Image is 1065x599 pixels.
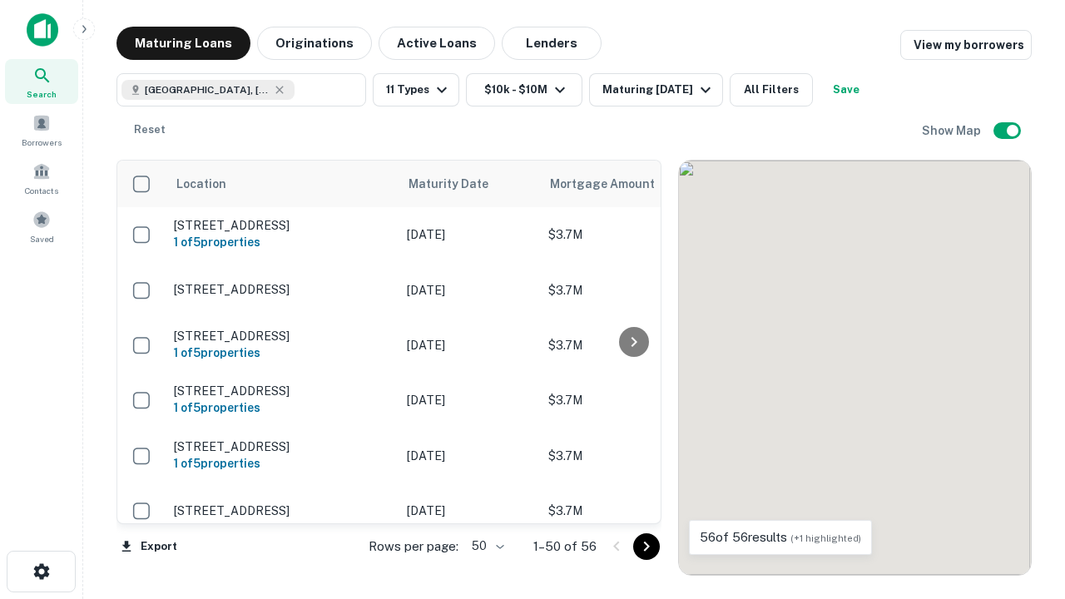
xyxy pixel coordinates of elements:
[548,225,715,244] p: $3.7M
[548,336,715,354] p: $3.7M
[373,73,459,106] button: 11 Types
[982,413,1065,493] iframe: Chat Widget
[174,503,390,518] p: [STREET_ADDRESS]
[25,184,58,197] span: Contacts
[502,27,602,60] button: Lenders
[123,113,176,146] button: Reset
[548,502,715,520] p: $3.7M
[27,13,58,47] img: capitalize-icon.png
[174,233,390,251] h6: 1 of 5 properties
[116,27,250,60] button: Maturing Loans
[5,156,78,200] a: Contacts
[409,174,510,194] span: Maturity Date
[407,336,532,354] p: [DATE]
[533,537,597,557] p: 1–50 of 56
[465,534,507,558] div: 50
[922,121,983,140] h6: Show Map
[22,136,62,149] span: Borrowers
[174,218,390,233] p: [STREET_ADDRESS]
[30,232,54,245] span: Saved
[700,527,861,547] p: 56 of 56 results
[176,174,226,194] span: Location
[900,30,1032,60] a: View my borrowers
[790,533,861,543] span: (+1 highlighted)
[174,439,390,454] p: [STREET_ADDRESS]
[602,80,716,100] div: Maturing [DATE]
[257,27,372,60] button: Originations
[116,534,181,559] button: Export
[5,59,78,104] a: Search
[589,73,723,106] button: Maturing [DATE]
[174,454,390,473] h6: 1 of 5 properties
[27,87,57,101] span: Search
[407,447,532,465] p: [DATE]
[730,73,813,106] button: All Filters
[174,384,390,399] p: [STREET_ADDRESS]
[407,391,532,409] p: [DATE]
[679,161,1031,575] div: 0 0
[369,537,458,557] p: Rows per page:
[548,391,715,409] p: $3.7M
[548,447,715,465] p: $3.7M
[633,533,660,560] button: Go to next page
[466,73,582,106] button: $10k - $10M
[174,344,390,362] h6: 1 of 5 properties
[174,282,390,297] p: [STREET_ADDRESS]
[550,174,676,194] span: Mortgage Amount
[5,107,78,152] a: Borrowers
[174,399,390,417] h6: 1 of 5 properties
[548,281,715,299] p: $3.7M
[145,82,270,97] span: [GEOGRAPHIC_DATA], [GEOGRAPHIC_DATA]
[407,225,532,244] p: [DATE]
[407,281,532,299] p: [DATE]
[379,27,495,60] button: Active Loans
[820,73,873,106] button: Save your search to get updates of matches that match your search criteria.
[407,502,532,520] p: [DATE]
[540,161,723,207] th: Mortgage Amount
[5,204,78,249] a: Saved
[399,161,540,207] th: Maturity Date
[166,161,399,207] th: Location
[174,329,390,344] p: [STREET_ADDRESS]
